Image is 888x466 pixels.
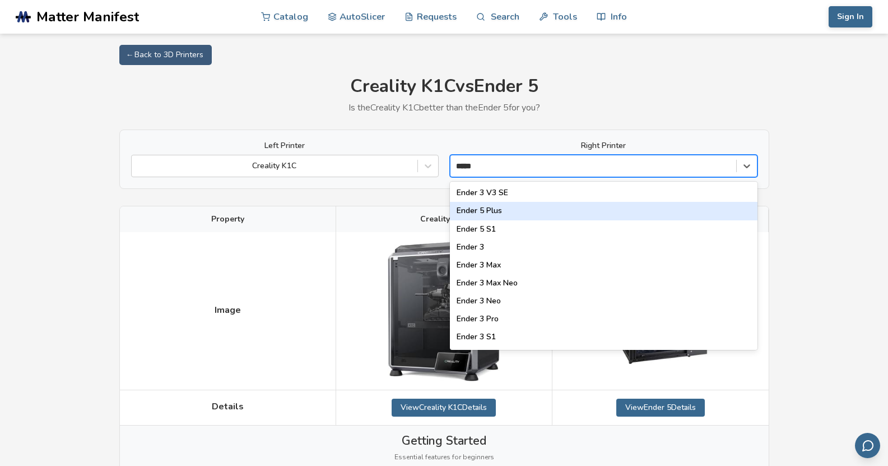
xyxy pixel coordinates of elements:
input: Ender 3 V3 SEEnder 5 PlusEnder 5 S1Ender 3Ender 3 MaxEnder 3 Max NeoEnder 3 NeoEnder 3 ProEnder 3... [456,162,479,170]
button: Sign In [829,6,872,27]
a: ← Back to 3D Printers [119,45,212,65]
div: Ender 3 Max Neo [450,274,757,292]
div: Ender 3 S1 Plus [450,346,757,364]
span: Getting Started [402,434,486,447]
div: Ender 3 Max [450,256,757,274]
input: Creality K1C [137,162,140,170]
span: Details [212,402,244,412]
h1: Creality K1C vs Ender 5 [119,76,769,97]
a: ViewEnder 5Details [616,399,705,417]
span: Property [211,215,244,224]
button: Send feedback via email [855,433,880,458]
span: Creality K1C [420,215,467,224]
div: Ender 3 S1 [450,328,757,346]
span: Image [215,305,241,315]
div: Ender 3 Pro [450,310,757,328]
div: Ender 3 [450,238,757,256]
label: Left Printer [131,141,439,150]
a: ViewCreality K1CDetails [392,399,496,417]
label: Right Printer [450,141,757,150]
div: Ender 5 S1 [450,220,757,238]
p: Is the Creality K1C better than the Ender 5 for you? [119,103,769,113]
div: Ender 5 Plus [450,202,757,220]
img: Creality K1C [388,241,500,381]
span: Matter Manifest [36,9,139,25]
div: Ender 3 V3 SE [450,184,757,202]
div: Ender 3 Neo [450,292,757,310]
span: Essential features for beginners [394,454,494,462]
